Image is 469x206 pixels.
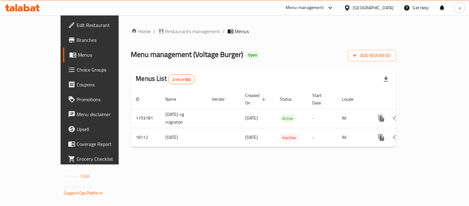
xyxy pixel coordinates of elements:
[374,130,389,145] button: more
[80,172,89,180] span: 1.0.0
[245,133,258,141] span: [DATE]
[212,95,233,103] span: Vendor
[131,47,243,61] span: Menu management ( Voltage Burger )
[280,115,296,122] div: Active
[131,90,438,147] table: enhanced table
[223,28,225,35] li: /
[342,95,362,103] span: Locale
[389,130,404,145] button: Change Status
[280,115,296,122] span: Active
[63,107,139,122] a: Menu disclaimer
[168,77,195,82] span: 2 record(s)
[63,33,139,47] a: Branches
[337,128,369,147] td: All
[280,134,299,141] span: Inactive
[77,36,134,44] span: Branches
[77,21,134,29] span: Edit Restaurant
[161,108,207,128] td: [DATE]-cg migration
[131,128,161,147] td: 18112
[63,151,139,166] a: Grocery Checklist
[348,50,396,61] button: Add New Menu
[77,155,134,163] span: Grocery Checklist
[308,108,337,128] td: -
[286,4,324,11] div: Menu-management
[131,28,396,35] nav: breadcrumb
[458,4,461,11] span: a
[63,62,139,77] a: Choice Groups
[166,95,185,103] span: Name
[353,4,394,11] div: [GEOGRAPHIC_DATA]
[64,189,103,197] a: Support.OpsPlatform
[246,51,260,59] div: Open
[63,137,139,151] a: Coverage Report
[131,108,161,128] td: 1193781
[78,51,134,59] span: Menus
[235,28,249,35] span: Menus
[161,128,207,147] td: [DATE]
[245,92,268,107] span: Created On
[64,183,92,191] span: Get support on:
[158,28,220,35] a: Restaurants management
[77,111,134,118] span: Menu disclaimer
[379,72,394,87] div: Export file
[63,92,139,107] a: Promotions
[374,111,389,126] button: more
[131,28,151,35] a: Home
[337,108,369,128] td: All
[353,52,391,59] span: Add New Menu
[246,52,260,58] span: Open
[136,95,148,103] span: ID
[63,77,139,92] a: Coupons
[308,128,337,147] td: -
[369,90,438,109] th: Actions
[280,95,300,103] span: Status
[245,114,258,122] span: [DATE]
[77,81,134,88] span: Coupons
[63,47,139,62] a: Menus
[165,28,220,35] span: Restaurants management
[136,74,195,84] h2: Menus List
[389,111,404,126] button: Change Status
[77,125,134,133] span: Upsell
[63,122,139,137] a: Upsell
[313,92,330,107] span: Start Date
[63,18,139,33] a: Edit Restaurant
[153,28,156,35] li: /
[77,140,134,148] span: Coverage Report
[77,96,134,103] span: Promotions
[64,172,79,180] span: Version:
[77,66,134,73] span: Choice Groups
[168,74,195,84] div: Total records count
